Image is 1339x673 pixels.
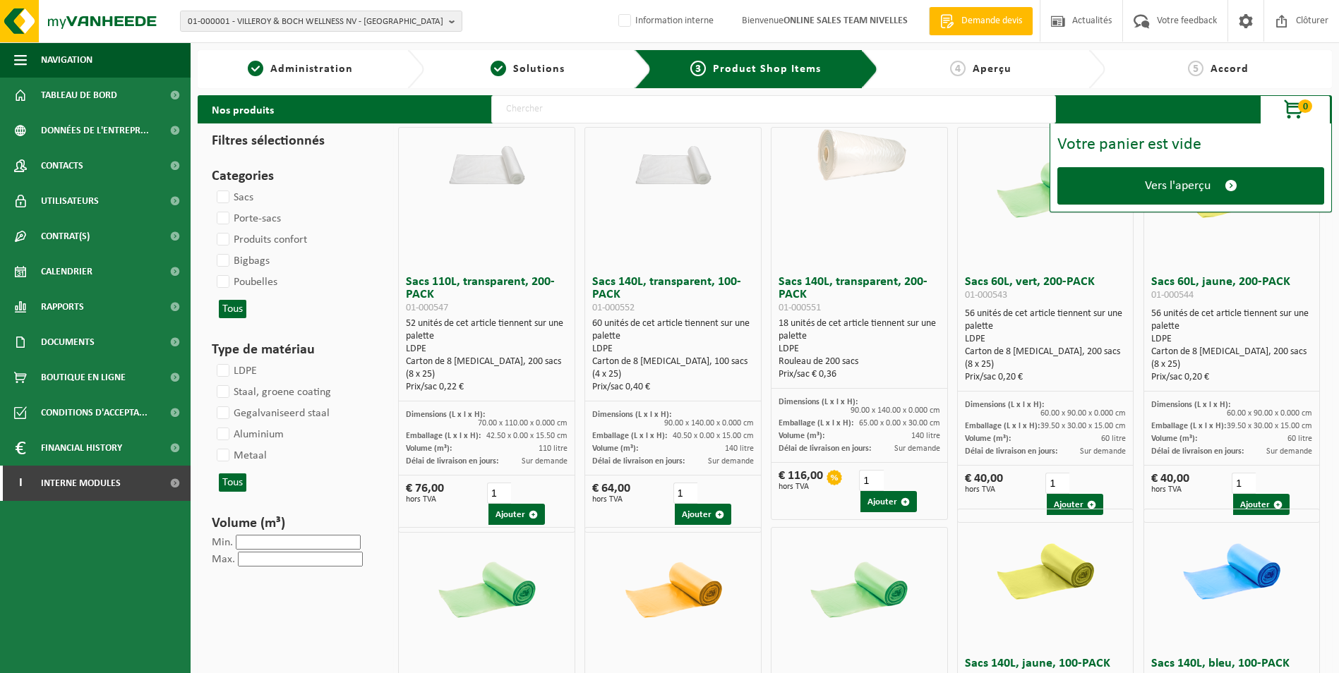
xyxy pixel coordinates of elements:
[219,473,246,492] button: Tous
[965,290,1007,301] span: 01-000543
[1101,435,1126,443] span: 60 litre
[406,381,568,394] div: Prix/sac 0,22 €
[965,346,1127,371] div: Carton de 8 [MEDICAL_DATA], 200 sacs (8 x 25)
[248,61,263,76] span: 1
[965,333,1127,346] div: LDPE
[664,419,754,428] span: 90.00 x 140.00 x 0.000 cm
[513,63,565,75] span: Solutions
[1151,447,1244,456] span: Délai de livraison en jours:
[708,457,754,466] span: Sur demande
[205,61,396,78] a: 1Administration
[673,432,754,440] span: 40.50 x 0.00 x 15.00 cm
[592,343,754,356] div: LDPE
[406,444,452,453] span: Volume (m³):
[406,495,444,504] span: hors TVA
[212,166,373,187] h3: Categories
[779,276,940,314] h3: Sacs 140L, transparent, 200-PACK
[592,317,754,394] div: 60 unités de cet article tiennent sur une palette
[592,356,754,381] div: Carton de 8 [MEDICAL_DATA], 100 sacs (4 x 25)
[675,504,731,525] button: Ajouter
[41,430,122,466] span: Financial History
[985,509,1105,629] img: 01-000554
[214,272,277,293] label: Poubelles
[212,513,373,534] h3: Volume (m³)
[1040,409,1126,418] span: 60.00 x 90.00 x 0.000 cm
[14,466,27,501] span: I
[592,303,635,313] span: 01-000552
[592,432,667,440] span: Emballage (L x l x H):
[488,504,545,525] button: Ajouter
[270,63,353,75] span: Administration
[41,254,92,289] span: Calendrier
[965,485,1003,494] span: hors TVA
[214,382,331,403] label: Staal, groene coating
[198,95,288,123] h2: Nos produits
[41,78,117,113] span: Tableau de bord
[406,356,568,381] div: Carton de 8 [MEDICAL_DATA], 200 sacs (8 x 25)
[592,483,630,504] div: € 64,00
[1151,346,1313,371] div: Carton de 8 [MEDICAL_DATA], 200 sacs (8 x 25)
[1145,178,1211,193] span: Vers l'aperçu
[860,491,917,512] button: Ajouter
[1045,473,1069,494] input: 1
[965,422,1040,430] span: Emballage (L x l x H):
[41,466,121,501] span: Interne modules
[985,128,1105,248] img: 01-000543
[212,131,373,152] h3: Filtres sélectionnés
[406,411,485,419] span: Dimensions (L x l x H):
[1151,276,1313,304] h3: Sacs 60L, jaune, 200-PACK
[406,457,498,466] span: Délai de livraison en jours:
[1232,473,1256,494] input: 1
[1151,473,1189,494] div: € 40,00
[406,317,568,394] div: 52 unités de cet article tiennent sur une palette
[1298,99,1312,113] span: 0
[1151,401,1230,409] span: Dimensions (L x l x H):
[487,483,511,504] input: 1
[779,444,871,453] span: Délai de livraison en jours:
[41,325,95,360] span: Documents
[713,63,821,75] span: Product Shop Items
[214,403,330,424] label: Gegalvaniseerd staal
[965,401,1044,409] span: Dimensions (L x l x H):
[592,444,638,453] span: Volume (m³):
[431,61,623,78] a: 2Solutions
[1266,447,1312,456] span: Sur demande
[779,483,823,491] span: hors TVA
[212,339,373,360] h3: Type de matériau
[1040,422,1126,430] span: 39.50 x 30.00 x 15.00 cm
[214,360,257,382] label: LDPE
[478,419,568,428] span: 70.00 x 110.00 x 0.000 cm
[427,528,547,648] img: 01-000548
[1188,61,1203,76] span: 5
[965,308,1127,384] div: 56 unités de cet article tiennent sur une palette
[613,128,733,188] img: 01-000552
[965,276,1127,304] h3: Sacs 60L, vert, 200-PACK
[1112,61,1325,78] a: 5Accord
[783,16,908,26] strong: ONLINE SALES TEAM NIVELLES
[616,11,714,32] label: Information interne
[486,432,568,440] span: 42.50 x 0.00 x 15.50 cm
[592,381,754,394] div: Prix/sac 0,40 €
[1080,447,1126,456] span: Sur demande
[894,444,940,453] span: Sur demande
[965,435,1011,443] span: Volume (m³):
[592,495,630,504] span: hors TVA
[1233,494,1290,515] button: Ajouter
[406,303,448,313] span: 01-000547
[1151,308,1313,384] div: 56 unités de cet article tiennent sur une palette
[799,528,919,648] img: 01-000553
[539,444,568,453] span: 110 litre
[725,444,754,453] span: 140 litre
[188,11,443,32] span: 01-000001 - VILLEROY & BOCH WELLNESS NV - [GEOGRAPHIC_DATA]
[180,11,462,32] button: 01-000001 - VILLEROY & BOCH WELLNESS NV - [GEOGRAPHIC_DATA]
[41,360,126,395] span: Boutique en ligne
[799,128,919,188] img: 01-000551
[779,470,823,491] div: € 116,00
[779,356,940,368] div: Rouleau de 200 sacs
[1287,435,1312,443] span: 60 litre
[427,128,547,188] img: 01-000547
[406,483,444,504] div: € 76,00
[779,343,940,356] div: LDPE
[212,554,235,565] label: Max.
[1151,290,1194,301] span: 01-000544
